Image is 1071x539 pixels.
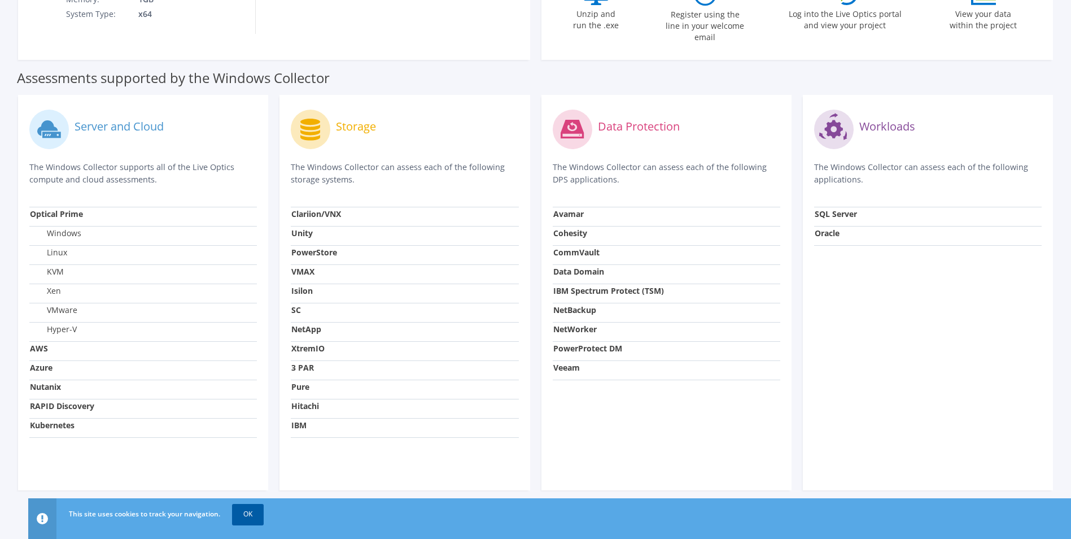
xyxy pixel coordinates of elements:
label: Unzip and run the .exe [570,5,622,31]
strong: Veeam [553,362,580,373]
strong: Azure [30,362,53,373]
span: This site uses cookies to track your navigation. [69,509,220,519]
label: Workloads [859,121,915,132]
strong: RAPID Discovery [30,401,94,411]
strong: Optical Prime [30,208,83,219]
strong: Oracle [815,228,840,238]
strong: 3 PAR [291,362,314,373]
strong: Isilon [291,285,313,296]
strong: Nutanix [30,381,61,392]
strong: Avamar [553,208,584,219]
strong: Hitachi [291,401,319,411]
td: System Type: [65,7,130,21]
a: OK [232,504,264,524]
strong: Data Domain [553,266,604,277]
strong: PowerProtect DM [553,343,622,354]
strong: VMAX [291,266,314,277]
strong: IBM [291,420,307,431]
p: The Windows Collector can assess each of the following applications. [814,161,1042,186]
strong: IBM Spectrum Protect (TSM) [553,285,664,296]
label: Storage [336,121,376,132]
strong: AWS [30,343,48,354]
label: VMware [30,305,77,316]
strong: NetApp [291,324,321,334]
strong: Cohesity [553,228,587,238]
label: KVM [30,266,64,277]
strong: NetBackup [553,305,596,315]
label: Server and Cloud [75,121,164,132]
label: Windows [30,228,81,239]
strong: SC [291,305,301,315]
label: Linux [30,247,67,258]
label: Data Protection [598,121,680,132]
strong: Clariion/VNX [291,208,341,219]
label: Assessments supported by the Windows Collector [17,72,330,84]
strong: Unity [291,228,313,238]
p: The Windows Collector supports all of the Live Optics compute and cloud assessments. [29,161,257,186]
strong: Kubernetes [30,420,75,431]
strong: SQL Server [815,208,857,219]
p: The Windows Collector can assess each of the following storage systems. [291,161,518,186]
label: View your data within the project [943,5,1024,31]
strong: PowerStore [291,247,337,258]
label: Hyper-V [30,324,77,335]
label: Xen [30,285,61,297]
strong: Pure [291,381,309,392]
strong: NetWorker [553,324,597,334]
p: The Windows Collector can assess each of the following DPS applications. [553,161,780,186]
strong: CommVault [553,247,600,258]
strong: XtremIO [291,343,325,354]
td: x64 [130,7,210,21]
label: Register using the line in your welcome email [663,6,747,43]
label: Log into the Live Optics portal and view your project [788,5,902,31]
